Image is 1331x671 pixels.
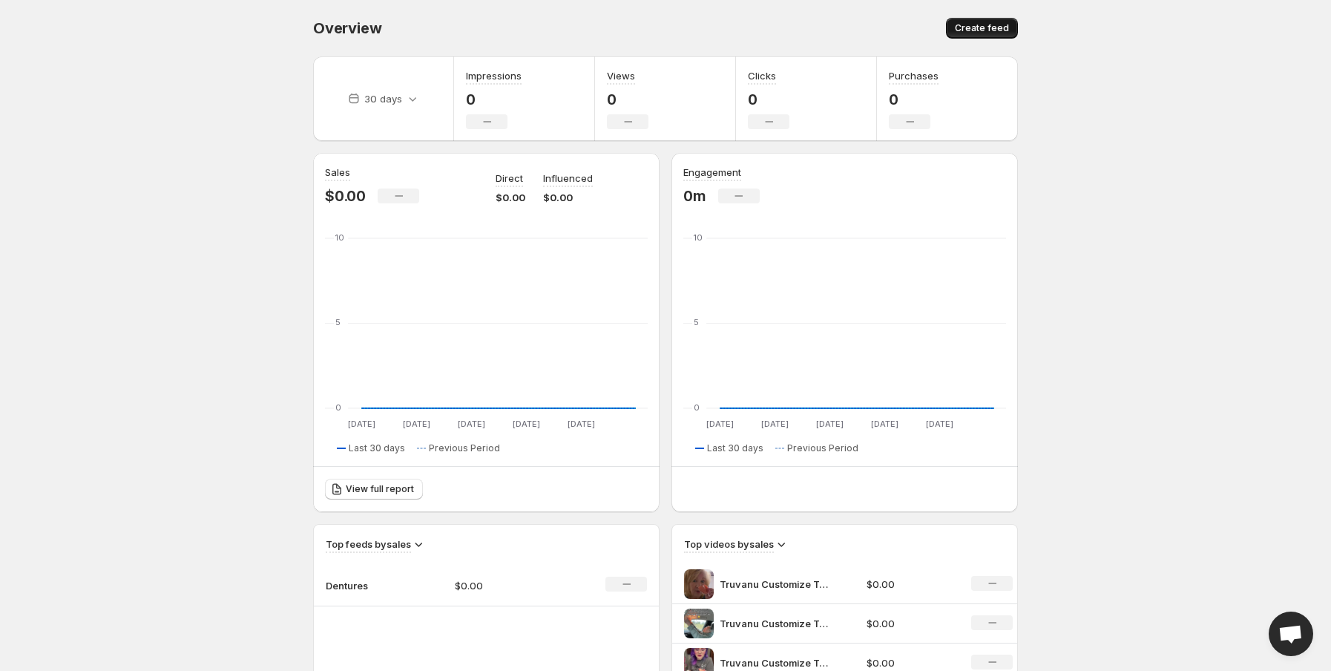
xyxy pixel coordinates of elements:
p: Direct [496,171,523,186]
img: Truvanu Customize Truvanu Shopify 5 [684,569,714,599]
p: Truvanu Customize Truvanu Shopify 5 [720,577,831,592]
text: 10 [335,232,344,243]
text: [DATE] [513,419,540,429]
button: Create feed [946,18,1018,39]
p: 0 [889,91,939,108]
text: [DATE] [348,419,375,429]
p: Truvanu Customize Truvanu Shopify 1 [720,616,831,631]
span: Last 30 days [349,442,405,454]
text: 5 [694,317,699,327]
p: Dentures [326,578,400,593]
text: [DATE] [568,419,595,429]
span: Previous Period [787,442,858,454]
text: [DATE] [706,419,734,429]
p: 0 [466,91,522,108]
p: $0.00 [455,578,560,593]
p: Influenced [543,171,593,186]
div: Open chat [1269,612,1313,656]
a: View full report [325,479,423,500]
span: Create feed [955,22,1009,34]
h3: Sales [325,165,350,180]
text: [DATE] [816,419,844,429]
p: $0.00 [496,190,525,205]
span: Overview [313,19,381,37]
p: 0 [748,91,789,108]
h3: Views [607,68,635,83]
p: 30 days [364,91,402,106]
text: 5 [335,317,341,327]
h3: Top feeds by sales [326,537,411,551]
text: [DATE] [403,419,430,429]
text: [DATE] [926,419,953,429]
h3: Top videos by sales [684,537,774,551]
h3: Engagement [683,165,741,180]
p: $0.00 [543,190,593,205]
h3: Clicks [748,68,776,83]
span: Last 30 days [707,442,763,454]
span: Previous Period [429,442,500,454]
span: View full report [346,483,414,495]
h3: Impressions [466,68,522,83]
text: [DATE] [871,419,898,429]
h3: Purchases [889,68,939,83]
p: Truvanu Customize Truvanu Shopify 3 [720,655,831,670]
p: $0.00 [867,616,954,631]
p: $0.00 [867,655,954,670]
p: $0.00 [867,577,954,592]
img: Truvanu Customize Truvanu Shopify 1 [684,609,714,638]
text: 0 [335,402,341,413]
text: [DATE] [761,419,789,429]
text: 10 [694,232,703,243]
text: 0 [694,402,700,413]
p: 0 [607,91,648,108]
p: 0m [683,187,706,205]
text: [DATE] [458,419,485,429]
p: $0.00 [325,187,366,205]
